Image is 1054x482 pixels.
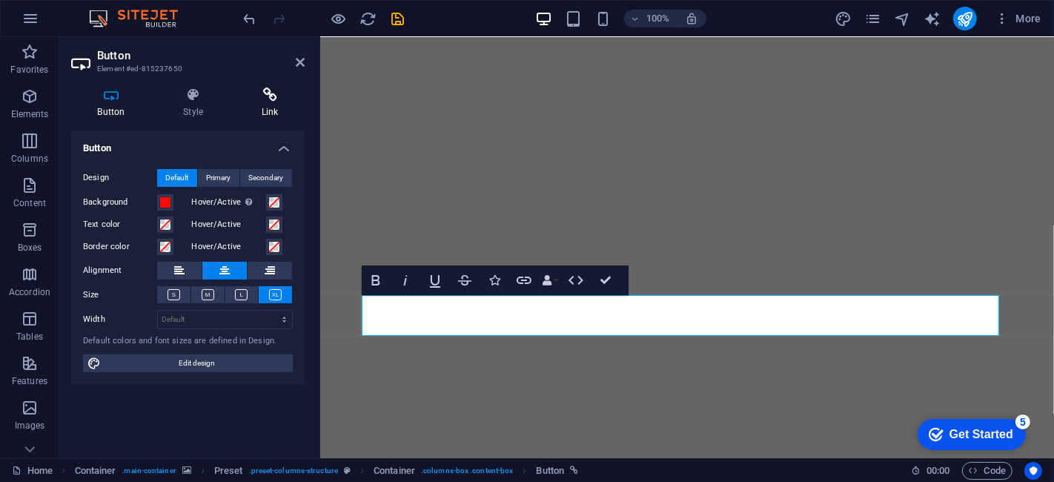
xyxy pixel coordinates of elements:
[685,12,698,25] i: On resize automatically adjust zoom level to fit chosen device.
[911,462,950,480] h6: Session time
[924,10,941,27] button: text_generator
[894,10,911,27] i: Navigator
[83,335,293,348] div: Default colors and font sizes are defined in Design.
[374,462,415,480] span: Click to select. Double-click to edit
[249,462,338,480] span: . preset-columns-structure
[235,88,305,119] h4: Link
[18,242,42,254] p: Boxes
[110,3,125,18] div: 5
[13,197,46,209] p: Content
[1024,462,1042,480] button: Usercentrics
[894,10,912,27] button: navigator
[344,466,351,475] i: This element is a customizable preset
[451,265,479,295] button: Strikethrough
[956,10,973,27] i: Publish
[157,88,236,119] h4: Style
[421,462,513,480] span: . columns-box .content-box
[242,10,259,27] i: Undo: Delete elements (Ctrl+Z)
[83,262,157,280] label: Alignment
[12,375,47,387] p: Features
[330,10,348,27] button: Click here to leave preview mode and continue editing
[83,238,157,256] label: Border color
[389,10,407,27] button: save
[646,10,670,27] h6: 100%
[390,10,407,27] i: Save (Ctrl+S)
[969,462,1006,480] span: Code
[214,462,243,480] span: Click to select. Double-click to edit
[71,131,305,157] h4: Button
[989,7,1047,30] button: More
[83,286,157,304] label: Size
[182,466,191,475] i: This element contains a background
[12,7,120,39] div: Get Started 5 items remaining, 0% complete
[241,10,259,27] button: undo
[207,169,231,187] span: Primary
[937,465,939,476] span: :
[16,331,43,343] p: Tables
[10,64,48,76] p: Favorites
[166,169,189,187] span: Default
[953,7,977,30] button: publish
[83,194,157,211] label: Background
[249,169,284,187] span: Secondary
[198,169,239,187] button: Primary
[97,62,275,76] h3: Element #ed-815237650
[97,49,305,62] h2: Button
[362,265,390,295] button: Bold (Ctrl+B)
[192,238,266,256] label: Hover/Active
[624,10,677,27] button: 100%
[9,286,50,298] p: Accordion
[44,16,107,30] div: Get Started
[924,10,941,27] i: AI Writer
[15,420,45,432] p: Images
[540,265,560,295] button: Data Bindings
[421,265,449,295] button: Underline (Ctrl+U)
[537,462,565,480] span: Click to select. Double-click to edit
[83,169,157,187] label: Design
[192,216,266,234] label: Hover/Active
[85,10,196,27] img: Editor Logo
[562,265,590,295] button: HTML
[570,466,578,475] i: This element is linked
[927,462,949,480] span: 00 00
[391,265,420,295] button: Italic (Ctrl+I)
[864,10,881,27] i: Pages (Ctrl+Alt+S)
[83,216,157,234] label: Text color
[105,354,288,372] span: Edit design
[71,88,157,119] h4: Button
[122,462,176,480] span: . main-container
[11,108,49,120] p: Elements
[360,10,377,27] i: Reload page
[192,194,266,211] label: Hover/Active
[962,462,1012,480] button: Code
[480,265,508,295] button: Icons
[359,10,377,27] button: reload
[157,169,197,187] button: Default
[75,462,579,480] nav: breadcrumb
[835,10,852,27] i: Design (Ctrl+Alt+Y)
[83,354,293,372] button: Edit design
[75,462,116,480] span: Click to select. Double-click to edit
[864,10,882,27] button: pages
[12,462,53,480] a: Click to cancel selection. Double-click to open Pages
[995,11,1041,26] span: More
[510,265,538,295] button: Link
[591,265,620,295] button: Confirm (Ctrl+⏎)
[83,315,157,323] label: Width
[240,169,292,187] button: Secondary
[835,10,852,27] button: design
[11,153,48,165] p: Columns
